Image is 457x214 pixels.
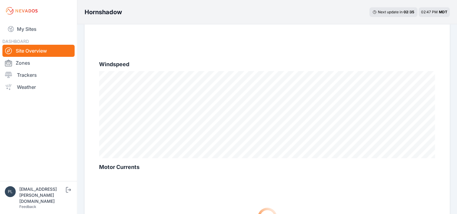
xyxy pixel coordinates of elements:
[85,8,122,16] h3: Hornshadow
[378,10,403,14] span: Next update in
[2,57,75,69] a: Zones
[5,6,39,16] img: Nevados
[99,163,435,171] h2: Motor Currents
[439,10,447,14] span: MDT
[404,10,414,15] div: 02 : 35
[2,69,75,81] a: Trackers
[421,10,438,14] span: 02:47 PM
[2,45,75,57] a: Site Overview
[2,22,75,36] a: My Sites
[2,39,29,44] span: DASHBOARD
[99,60,435,69] h2: Windspeed
[19,186,65,204] div: [EMAIL_ADDRESS][PERSON_NAME][DOMAIN_NAME]
[2,81,75,93] a: Weather
[5,186,16,197] img: plsmith@sundt.com
[85,4,122,20] nav: Breadcrumb
[19,204,36,209] a: Feedback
